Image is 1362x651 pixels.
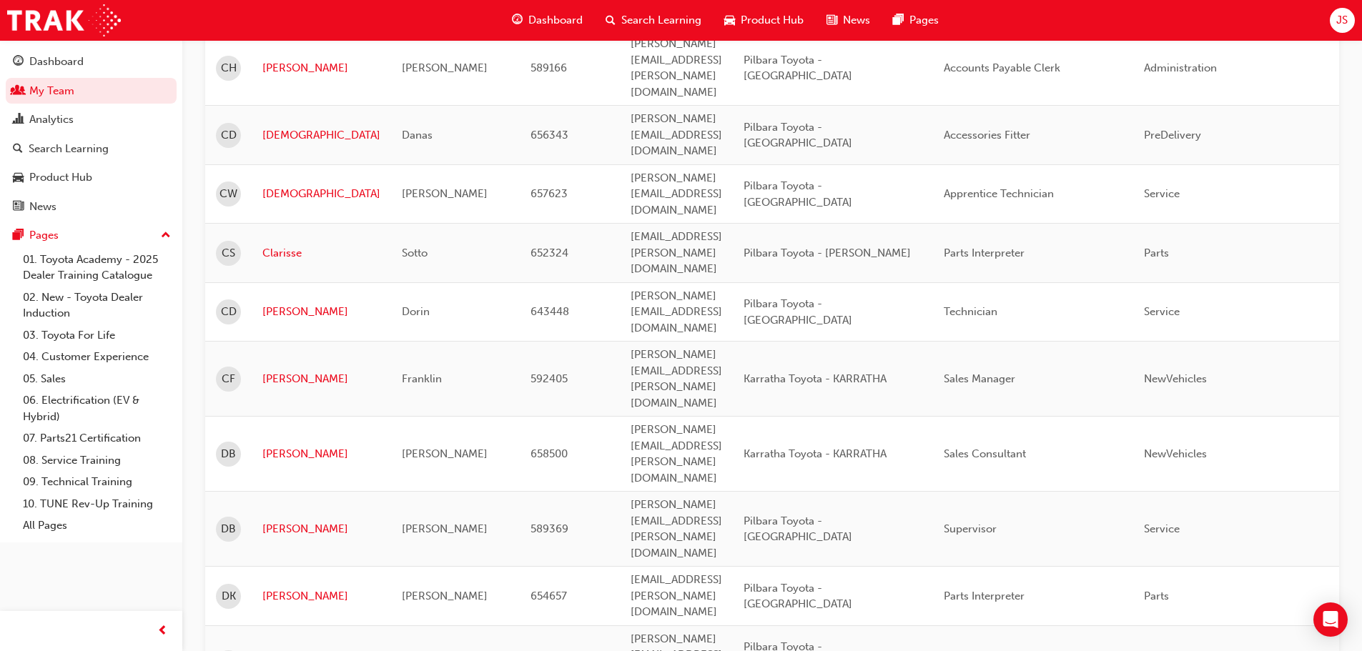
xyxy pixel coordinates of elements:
span: Pages [909,12,939,29]
span: 656343 [531,129,568,141]
span: [PERSON_NAME][EMAIL_ADDRESS][DOMAIN_NAME] [631,172,722,217]
img: Trak [7,4,121,36]
span: Pilbara Toyota - [GEOGRAPHIC_DATA] [744,582,852,611]
span: pages-icon [893,11,904,29]
a: 02. New - Toyota Dealer Induction [17,287,177,324]
span: Pilbara Toyota - [GEOGRAPHIC_DATA] [744,179,852,209]
span: JS [1336,12,1348,29]
span: Pilbara Toyota - [GEOGRAPHIC_DATA] [744,54,852,83]
span: Danas [402,129,433,141]
span: car-icon [724,11,735,29]
button: JS [1330,8,1355,33]
a: [PERSON_NAME] [262,371,380,387]
span: Sotto [402,247,428,259]
span: Sales Manager [944,372,1015,385]
span: Pilbara Toyota - [GEOGRAPHIC_DATA] [744,515,852,544]
span: Administration [1144,61,1217,74]
span: 657623 [531,187,568,200]
span: Search Learning [621,12,701,29]
span: [PERSON_NAME][EMAIL_ADDRESS][PERSON_NAME][DOMAIN_NAME] [631,423,722,484]
a: 07. Parts21 Certification [17,427,177,449]
span: DB [221,446,236,462]
a: [DEMOGRAPHIC_DATA] [262,127,380,144]
a: [PERSON_NAME] [262,60,380,76]
a: Analytics [6,106,177,133]
span: Apprentice Technician [944,187,1054,200]
a: 06. Electrification (EV & Hybrid) [17,389,177,427]
span: 658500 [531,447,568,460]
span: CW [219,186,237,202]
span: Franklin [402,372,442,385]
span: pages-icon [13,229,24,242]
a: 05. Sales [17,368,177,390]
span: search-icon [606,11,616,29]
span: up-icon [161,227,171,245]
span: [PERSON_NAME][EMAIL_ADDRESS][PERSON_NAME][DOMAIN_NAME] [631,498,722,560]
span: Product Hub [741,12,804,29]
span: Service [1144,187,1180,200]
span: DK [222,588,236,605]
span: chart-icon [13,114,24,126]
div: Pages [29,227,59,244]
span: [PERSON_NAME] [402,61,488,74]
span: NewVehicles [1144,372,1207,385]
span: Accounts Payable Clerk [944,61,1060,74]
span: Parts [1144,247,1169,259]
span: [PERSON_NAME] [402,447,488,460]
span: CD [221,127,237,144]
a: 01. Toyota Academy - 2025 Dealer Training Catalogue [17,249,177,287]
button: Pages [6,222,177,249]
div: Dashboard [29,54,84,70]
div: Product Hub [29,169,92,186]
a: News [6,194,177,220]
a: Product Hub [6,164,177,191]
a: pages-iconPages [882,6,950,35]
span: Parts Interpreter [944,590,1025,602]
span: car-icon [13,172,24,184]
span: news-icon [13,201,24,214]
span: search-icon [13,143,23,156]
a: All Pages [17,515,177,537]
span: [PERSON_NAME] [402,522,488,535]
a: 04. Customer Experience [17,346,177,368]
a: [DEMOGRAPHIC_DATA] [262,186,380,202]
span: news-icon [826,11,837,29]
a: [PERSON_NAME] [262,304,380,320]
a: guage-iconDashboard [500,6,594,35]
span: NewVehicles [1144,447,1207,460]
a: news-iconNews [815,6,882,35]
span: Pilbara Toyota - [PERSON_NAME] [744,247,911,259]
a: 08. Service Training [17,449,177,472]
span: 592405 [531,372,568,385]
button: DashboardMy TeamAnalyticsSearch LearningProduct HubNews [6,46,177,222]
span: [PERSON_NAME][EMAIL_ADDRESS][DOMAIN_NAME] [631,289,722,334]
div: Search Learning [29,141,109,157]
span: Pilbara Toyota - [GEOGRAPHIC_DATA] [744,121,852,150]
div: News [29,199,56,215]
a: [PERSON_NAME] [262,588,380,605]
a: Clarisse [262,245,380,262]
span: [PERSON_NAME][EMAIL_ADDRESS][DOMAIN_NAME] [631,112,722,157]
span: people-icon [13,85,24,98]
span: Dorin [402,305,430,318]
a: 03. Toyota For Life [17,324,177,347]
span: CS [222,245,235,262]
span: CF [222,371,235,387]
a: search-iconSearch Learning [594,6,713,35]
span: [PERSON_NAME] [402,590,488,602]
span: DB [221,521,236,537]
a: [PERSON_NAME] [262,446,380,462]
span: Sales Consultant [944,447,1026,460]
span: 652324 [531,247,568,259]
a: Dashboard [6,49,177,75]
span: guage-icon [13,56,24,69]
span: Accessories Fitter [944,129,1030,141]
span: Dashboard [528,12,583,29]
span: Supervisor [944,522,997,535]
a: [PERSON_NAME] [262,521,380,537]
span: News [843,12,870,29]
span: [PERSON_NAME][EMAIL_ADDRESS][PERSON_NAME][DOMAIN_NAME] [631,37,722,99]
span: 654657 [531,590,567,602]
